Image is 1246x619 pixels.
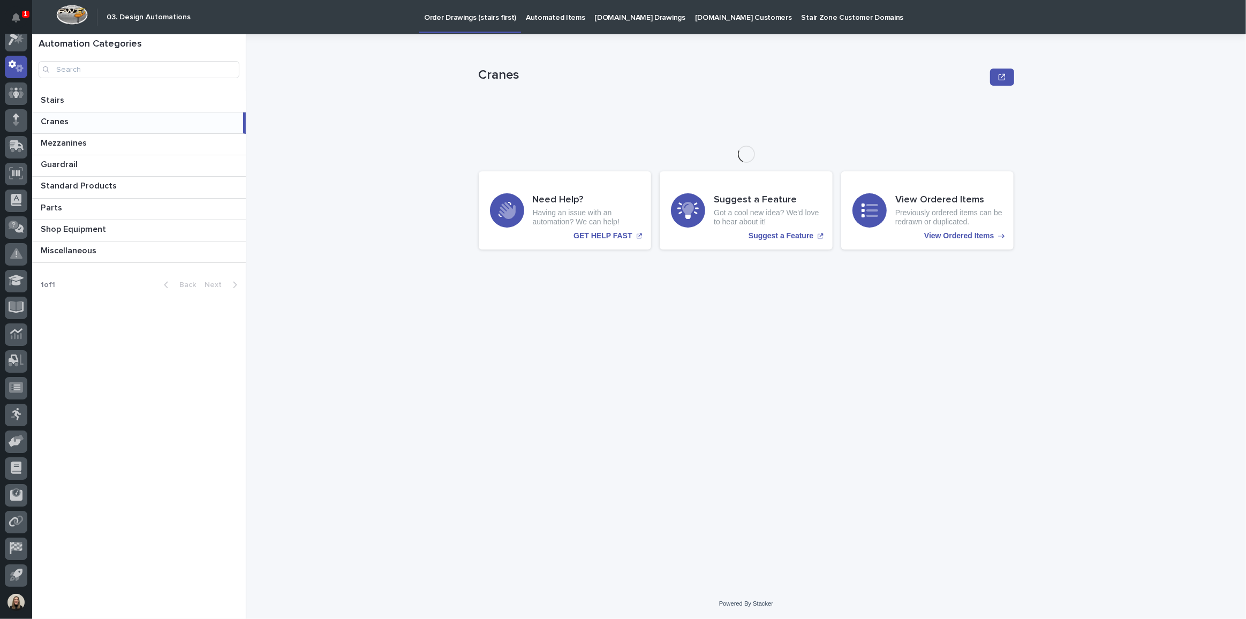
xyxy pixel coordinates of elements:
[32,272,64,298] p: 1 of 1
[660,171,833,250] a: Suggest a Feature
[205,281,228,289] span: Next
[39,39,239,50] h1: Automation Categories
[573,231,632,240] p: GET HELP FAST
[533,208,640,227] p: Having an issue with an automation? We can help!
[32,134,246,155] a: MezzaninesMezzanines
[41,157,80,170] p: Guardrail
[32,155,246,177] a: GuardrailGuardrail
[533,194,640,206] h3: Need Help?
[200,280,246,290] button: Next
[41,93,66,105] p: Stairs
[173,281,196,289] span: Back
[32,241,246,263] a: MiscellaneousMiscellaneous
[895,194,1003,206] h3: View Ordered Items
[32,91,246,112] a: StairsStairs
[719,600,773,607] a: Powered By Stacker
[39,61,239,78] input: Search
[32,220,246,241] a: Shop EquipmentShop Equipment
[155,280,200,290] button: Back
[714,194,821,206] h3: Suggest a Feature
[41,244,99,256] p: Miscellaneous
[479,171,652,250] a: GET HELP FAST
[41,222,108,235] p: Shop Equipment
[749,231,813,240] p: Suggest a Feature
[107,13,191,22] h2: 03. Design Automations
[41,179,119,191] p: Standard Products
[5,591,27,614] button: users-avatar
[13,13,27,30] div: Notifications1
[41,115,71,127] p: Cranes
[714,208,821,227] p: Got a cool new idea? We'd love to hear about it!
[32,199,246,220] a: PartsParts
[41,136,89,148] p: Mezzanines
[56,5,88,25] img: Workspace Logo
[32,177,246,198] a: Standard ProductsStandard Products
[32,112,246,134] a: CranesCranes
[5,6,27,29] button: Notifications
[41,201,64,213] p: Parts
[841,171,1014,250] a: View Ordered Items
[479,67,986,83] p: Cranes
[24,10,27,18] p: 1
[895,208,1003,227] p: Previously ordered items can be redrawn or duplicated.
[924,231,994,240] p: View Ordered Items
